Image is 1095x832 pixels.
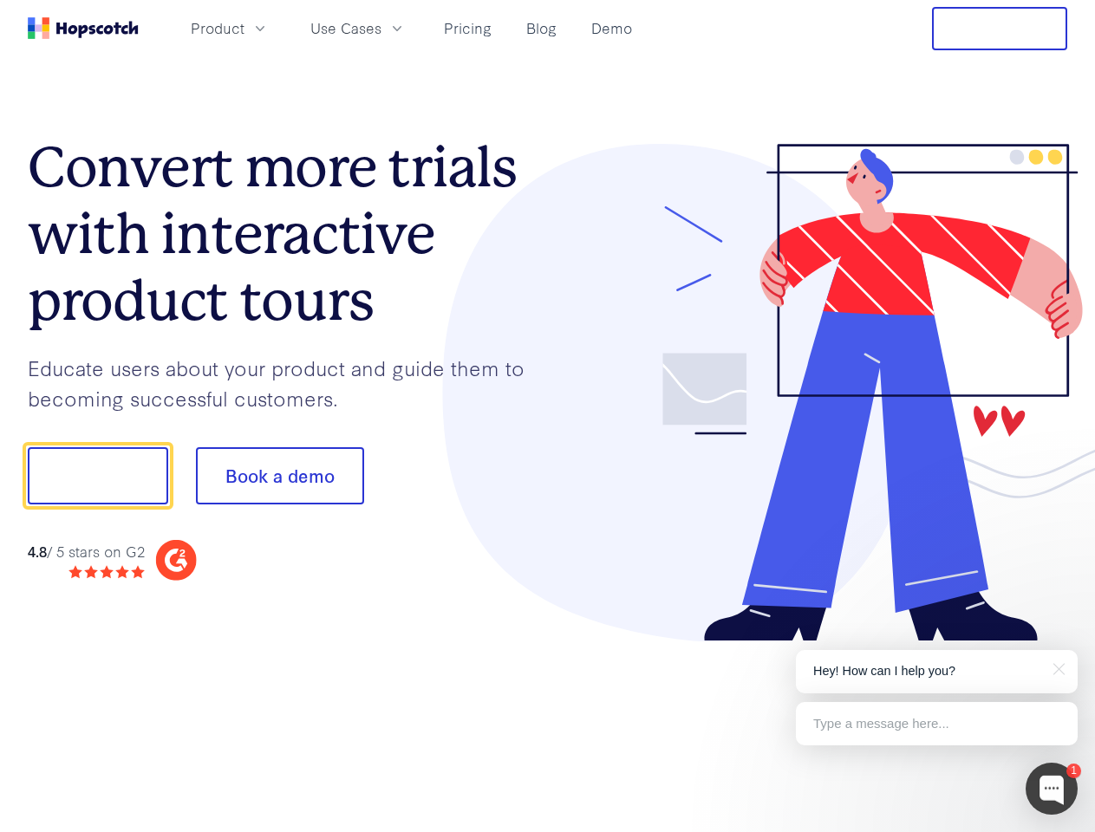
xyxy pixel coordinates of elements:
a: Pricing [437,14,499,42]
p: Hey! How can I help you? [813,662,1060,680]
span: Product [191,17,244,39]
div: / 5 stars on G2 [28,541,145,562]
button: Free Trial [932,7,1067,50]
a: Blog [519,14,564,42]
div: 1 [1066,764,1081,778]
button: Show me! [28,447,168,504]
button: Book a demo [196,447,364,504]
a: Home [28,17,139,39]
strong: 4.8 [28,541,47,561]
h1: Convert more trials with interactive product tours [28,134,548,334]
span: Use Cases [310,17,381,39]
a: Demo [584,14,639,42]
button: Use Cases [300,14,416,42]
p: Educate users about your product and guide them to becoming successful customers. [28,353,548,413]
div: Type a message here... [796,702,1078,745]
button: Product [180,14,279,42]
